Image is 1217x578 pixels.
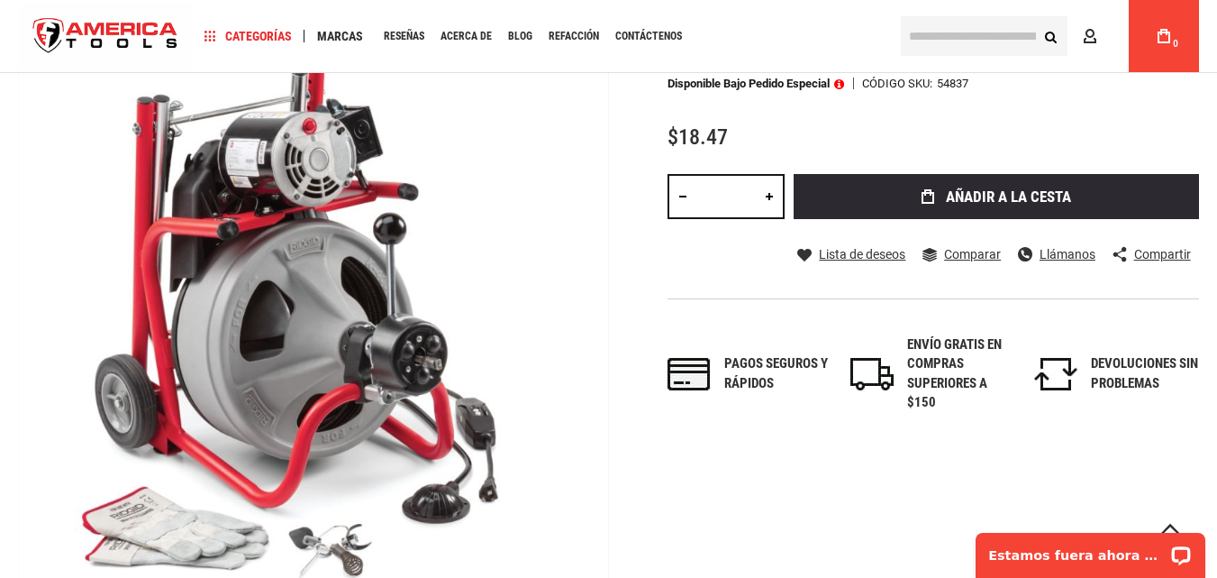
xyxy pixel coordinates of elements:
font: 54837 [937,77,968,90]
font: Compartir [1134,247,1191,261]
font: Categorías [225,29,292,43]
a: Blog [500,24,540,49]
iframe: Widget de chat LiveChat [964,521,1217,578]
font: 0 [1173,39,1178,49]
font: Lista de deseos [819,247,905,261]
a: Reseñas [376,24,432,49]
font: Reseñas [384,30,424,42]
a: Contáctenos [607,24,690,49]
button: Abrir el widget de chat LiveChat [207,23,229,45]
a: Refacción [540,24,607,49]
font: Contáctenos [615,30,682,42]
font: Cuenta [1103,29,1150,43]
a: logotipo de la tienda [18,3,193,70]
img: devoluciones [1034,358,1077,390]
a: Llámanos [1018,246,1095,262]
font: Marcas [317,29,363,43]
a: Lista de deseos [797,246,905,262]
img: pagos [668,358,711,390]
a: Categorías [196,24,300,49]
button: Buscar [1033,19,1067,53]
font: Estamos fuera ahora mismo. ¡Vuelve más tarde! [25,27,378,41]
font: Disponible bajo pedido especial [668,77,830,90]
font: Acerca de [440,30,492,42]
font: $18.47 [668,124,728,150]
button: añadir a la cesta [794,174,1199,219]
font: DEVOLUCIONES SIN PROBLEMAS [1091,355,1198,390]
font: Código SKU [862,77,930,90]
font: Refacción [549,30,599,42]
font: añadir a la cesta [946,188,1071,206]
font: Pagos seguros y rápidos [724,355,828,390]
font: Blog [508,30,532,42]
font: Llámanos [1040,247,1095,261]
a: Marcas [309,24,371,49]
a: Comparar [922,246,1001,262]
font: Comparar [944,247,1001,261]
a: Acerca de [432,24,500,49]
font: ENVÍO GRATIS EN COMPRAS SUPERIORES A $150 [907,336,1002,410]
img: Herramientas de América [18,3,193,70]
img: envío [850,358,894,390]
